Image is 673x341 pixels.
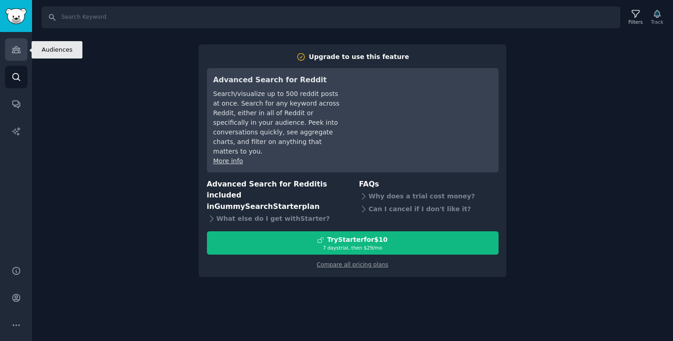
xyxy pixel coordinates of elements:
[207,179,347,213] h3: Advanced Search for Reddit is included in plan
[207,231,499,255] button: TryStarterfor$107 daystrial, then $29/mo
[309,52,409,62] div: Upgrade to use this feature
[327,235,387,245] div: Try Starter for $10
[214,202,302,211] span: GummySearch Starter
[355,75,492,143] iframe: YouTube video player
[359,190,499,202] div: Why does a trial cost money?
[317,261,388,268] a: Compare all pricing plans
[5,8,27,24] img: GummySearch logo
[359,202,499,215] div: Can I cancel if I don't like it?
[213,75,342,86] h3: Advanced Search for Reddit
[213,157,243,165] a: More info
[359,179,499,190] h3: FAQs
[213,89,342,156] div: Search/visualize up to 500 reddit posts at once. Search for any keyword across Reddit, either in ...
[207,245,498,251] div: 7 days trial, then $ 29 /mo
[629,19,643,25] div: Filters
[207,212,347,225] div: What else do I get with Starter ?
[42,6,620,28] input: Search Keyword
